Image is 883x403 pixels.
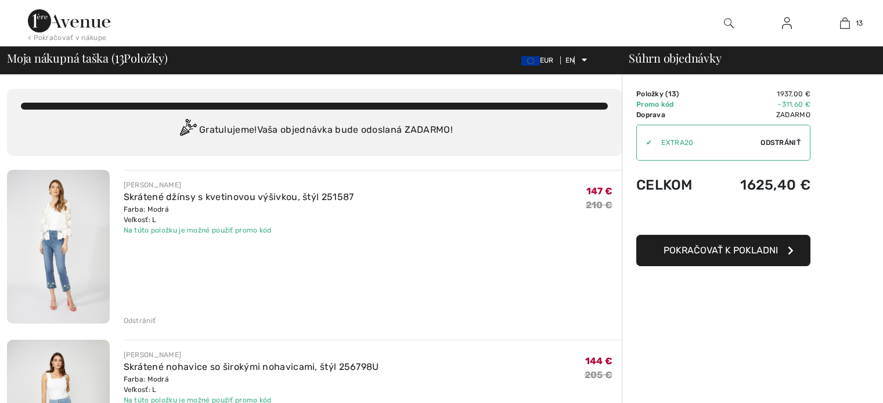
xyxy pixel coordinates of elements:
font: Celkom [636,177,693,193]
font: < Pokračovať v nákupe [28,34,106,42]
font: Na túto položku je možné použiť promo kód [124,226,272,234]
font: ✔ [646,139,652,147]
font: Moja nákupná taška ( [7,50,115,66]
font: 1937,00 € [777,90,810,98]
font: Veľkosť: L [124,386,157,394]
font: 13 [115,46,124,67]
font: [PERSON_NAME] [124,181,182,189]
img: Moje informácie [782,16,792,30]
font: Farba: Modrá [124,375,170,383]
font: Farba: Modrá [124,205,170,213]
font: 205 € [585,369,613,380]
font: 13 [856,19,863,27]
button: Pokračovať k pokladni [636,235,810,266]
font: [PERSON_NAME] [124,351,182,359]
font: Pokračovať k pokladni [664,245,778,256]
img: Skrátené džínsy s kvetinovou výšivkou, štýl 251587 [7,170,110,324]
font: Položky) [124,50,167,66]
font: -311,60 € [778,100,810,108]
font: Veľkosť: L [124,216,157,224]
a: Prihlásiť sa [773,16,801,31]
font: Vaša objednávka bude odoslaná ZADARMO! [257,124,453,135]
img: Euro [521,56,540,66]
font: Položky ( [636,90,668,98]
input: Promo kód [652,125,761,160]
img: Congratulation2.svg [176,119,199,142]
font: Odstrániť [761,139,801,147]
font: 210 € [586,199,613,210]
font: Doprava [636,111,665,119]
font: Odstrániť [124,317,156,325]
font: Zadarmo [776,111,810,119]
font: EN [565,56,575,64]
font: ) [676,90,679,98]
font: Súhrn objednávky [629,50,721,66]
iframe: PayPal [636,205,810,231]
font: 13 [668,90,677,98]
font: 144 € [585,355,613,366]
img: Prvá trieda [28,9,110,32]
a: 13 [816,16,873,30]
font: 1625,40 € [740,177,810,193]
img: Moja taška [840,16,850,30]
a: Skrátené džínsy s kvetinovou výšivkou, štýl 251587 [124,191,354,202]
img: vyhľadať na webovej stránke [724,16,734,30]
font: 147 € [586,186,613,197]
font: Promo kód [636,100,674,108]
font: EUR [540,56,554,64]
a: Skrátené nohavice so širokými nohavicami, štýl 256798U [124,361,379,372]
font: Gratulujeme! [199,124,257,135]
